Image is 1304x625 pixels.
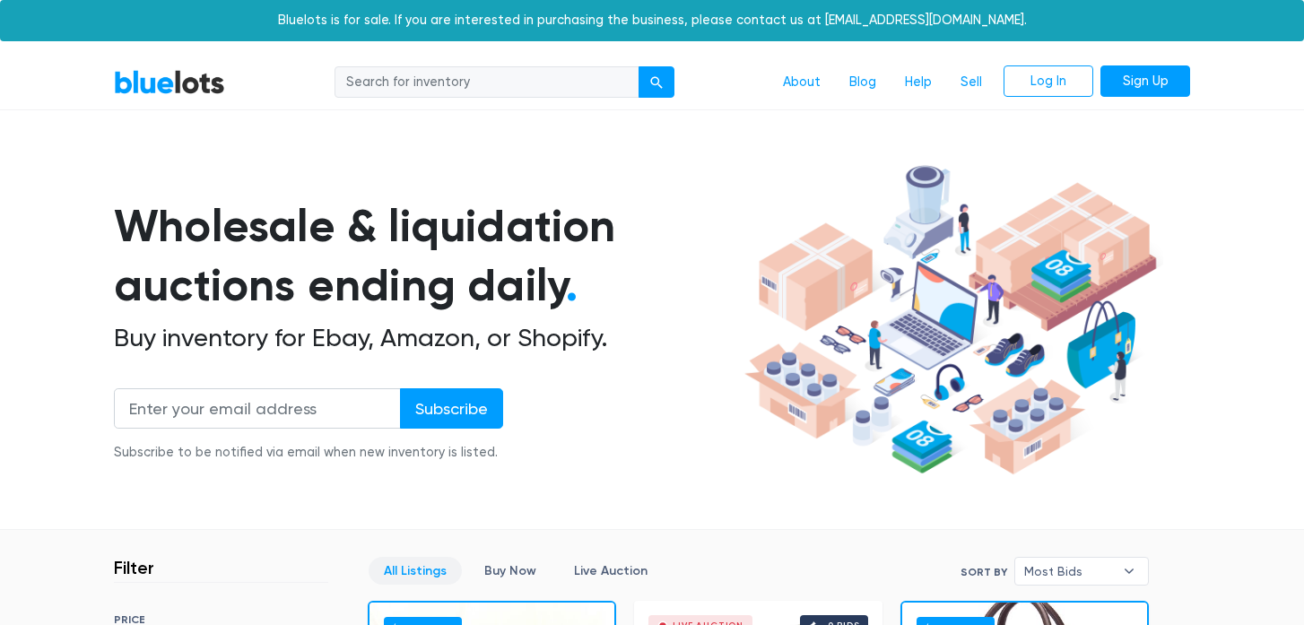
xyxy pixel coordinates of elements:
[891,65,946,100] a: Help
[1004,65,1093,98] a: Log In
[738,157,1163,483] img: hero-ee84e7d0318cb26816c560f6b4441b76977f77a177738b4e94f68c95b2b83dbb.png
[114,69,225,95] a: BlueLots
[469,557,552,585] a: Buy Now
[961,564,1007,580] label: Sort By
[114,196,738,316] h1: Wholesale & liquidation auctions ending daily
[369,557,462,585] a: All Listings
[114,557,154,578] h3: Filter
[1100,65,1190,98] a: Sign Up
[114,443,503,463] div: Subscribe to be notified via email when new inventory is listed.
[335,66,639,99] input: Search for inventory
[1110,558,1148,585] b: ▾
[559,557,663,585] a: Live Auction
[114,323,738,353] h2: Buy inventory for Ebay, Amazon, or Shopify.
[1024,558,1114,585] span: Most Bids
[769,65,835,100] a: About
[566,258,578,312] span: .
[400,388,503,429] input: Subscribe
[946,65,996,100] a: Sell
[835,65,891,100] a: Blog
[114,388,401,429] input: Enter your email address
